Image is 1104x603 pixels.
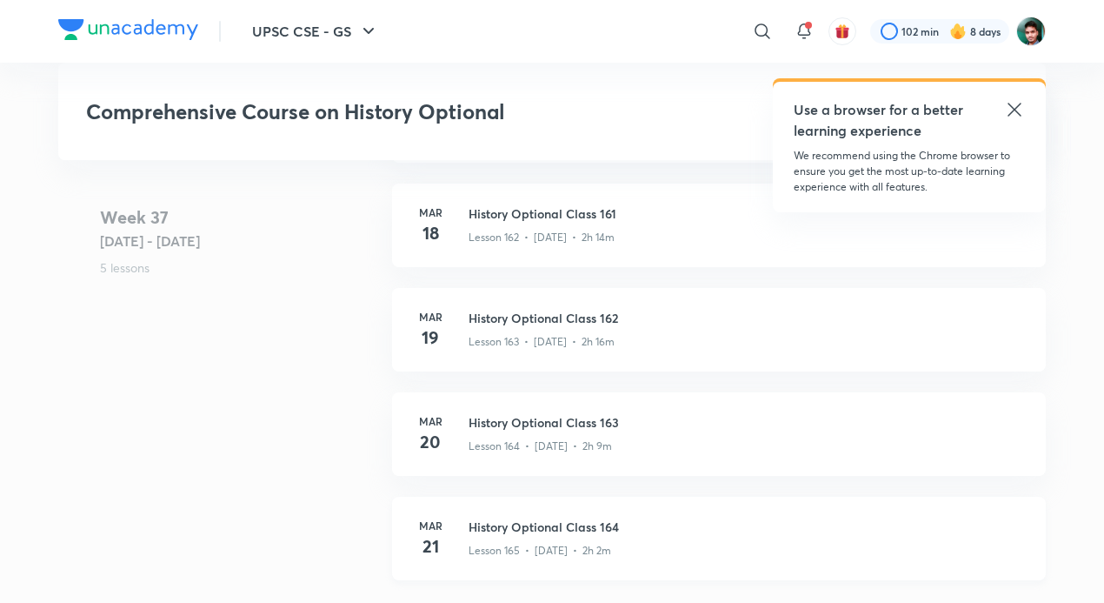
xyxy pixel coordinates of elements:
[392,288,1046,392] a: Mar19History Optional Class 162Lesson 163 • [DATE] • 2h 16m
[392,497,1046,601] a: Mar21History Optional Class 164Lesson 165 • [DATE] • 2h 2m
[100,231,378,251] h5: [DATE] - [DATE]
[469,439,612,454] p: Lesson 164 • [DATE] • 2h 9m
[469,204,1025,223] h3: History Optional Class 161
[413,220,448,246] h4: 18
[86,99,767,124] h3: Comprehensive Course on History Optional
[413,518,448,533] h6: Mar
[794,99,967,141] h5: Use a browser for a better learning experience
[469,413,1025,432] h3: History Optional Class 163
[58,19,198,40] img: Company Logo
[469,518,1025,536] h3: History Optional Class 164
[1016,17,1046,46] img: Avinash Gupta
[949,23,967,40] img: streak
[392,184,1046,288] a: Mar18History Optional Class 161Lesson 162 • [DATE] • 2h 14m
[413,429,448,455] h4: 20
[100,204,378,231] h4: Week 37
[469,230,615,245] p: Lesson 162 • [DATE] • 2h 14m
[413,325,448,351] h4: 19
[392,392,1046,497] a: Mar20History Optional Class 163Lesson 164 • [DATE] • 2h 9m
[469,543,611,559] p: Lesson 165 • [DATE] • 2h 2m
[413,413,448,429] h6: Mar
[413,204,448,220] h6: Mar
[242,14,389,49] button: UPSC CSE - GS
[794,148,1025,195] p: We recommend using the Chrome browser to ensure you get the most up-to-date learning experience w...
[828,17,856,45] button: avatar
[58,19,198,44] a: Company Logo
[835,23,850,39] img: avatar
[100,258,378,277] p: 5 lessons
[469,334,615,350] p: Lesson 163 • [DATE] • 2h 16m
[413,309,448,325] h6: Mar
[413,533,448,559] h4: 21
[469,309,1025,327] h3: History Optional Class 162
